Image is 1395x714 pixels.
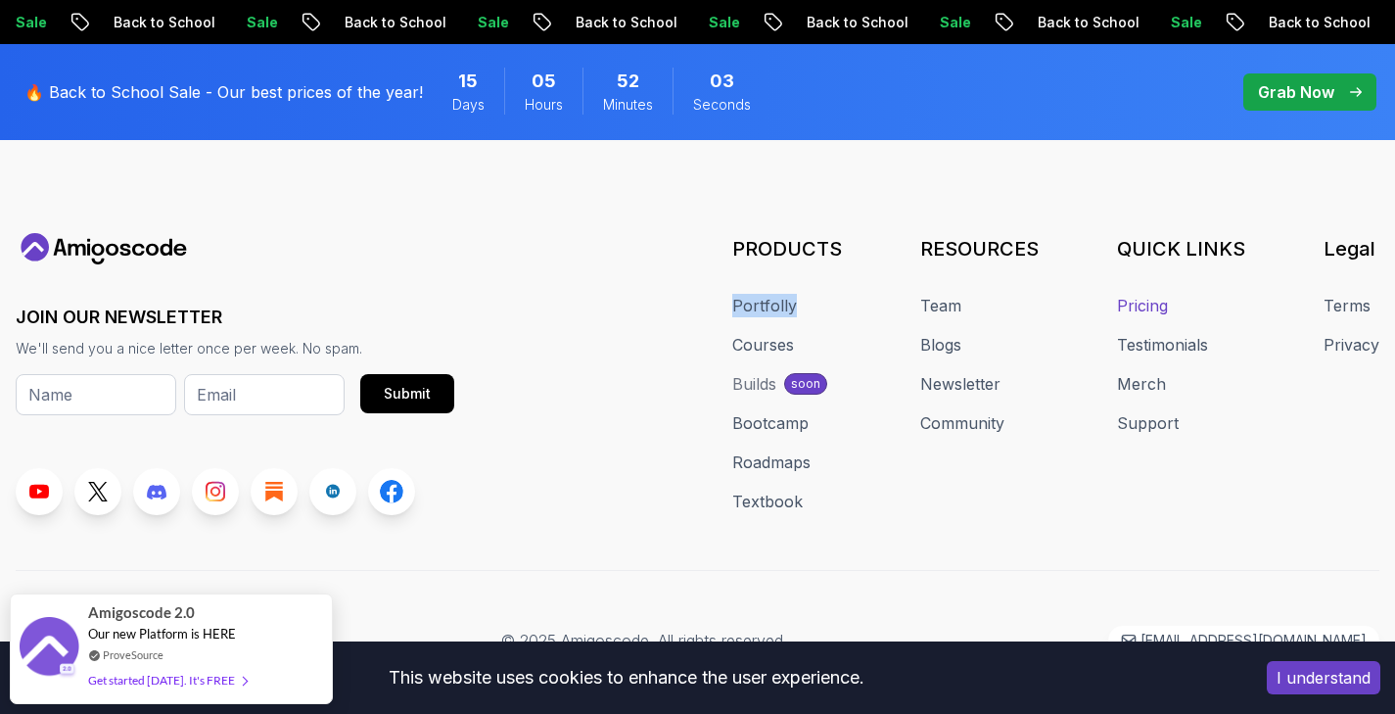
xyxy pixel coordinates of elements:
[693,95,751,115] span: Seconds
[184,374,345,415] input: Email
[210,13,273,32] p: Sale
[532,68,556,95] span: 5 Hours
[368,468,415,515] a: Facebook link
[791,376,820,392] p: soon
[710,68,734,95] span: 3 Seconds
[442,13,504,32] p: Sale
[732,294,797,317] a: Portfolly
[384,384,431,404] div: Submit
[732,490,803,513] a: Textbook
[133,468,180,515] a: Discord link
[1140,631,1367,650] p: [EMAIL_ADDRESS][DOMAIN_NAME]
[1117,411,1179,435] a: Support
[1117,372,1166,396] a: Merch
[15,656,1237,699] div: This website uses cookies to enhance the user experience.
[16,304,454,331] h3: JOIN OUR NEWSLETTER
[617,68,639,95] span: 52 Minutes
[1117,294,1168,317] a: Pricing
[77,13,210,32] p: Back to School
[770,13,904,32] p: Back to School
[732,451,811,474] a: Roadmaps
[673,13,735,32] p: Sale
[20,617,78,681] img: provesource social proof notification image
[1135,13,1197,32] p: Sale
[16,339,454,358] p: We'll send you a nice letter once per week. No spam.
[251,468,298,515] a: Blog link
[74,468,121,515] a: Twitter link
[1108,626,1379,655] a: [EMAIL_ADDRESS][DOMAIN_NAME]
[732,235,842,262] h3: PRODUCTS
[603,95,653,115] span: Minutes
[1324,333,1379,357] a: Privacy
[1267,661,1380,694] button: Accept cookies
[360,374,454,413] button: Submit
[1117,235,1245,262] h3: QUICK LINKS
[103,646,163,663] a: ProveSource
[920,294,961,317] a: Team
[88,669,247,691] div: Get started [DATE]. It's FREE
[1258,80,1334,104] p: Grab Now
[24,80,423,104] p: 🔥 Back to School Sale - Our best prices of the year!
[920,411,1004,435] a: Community
[452,95,485,115] span: Days
[1324,235,1379,262] h3: Legal
[458,68,478,95] span: 15 Days
[192,468,239,515] a: Instagram link
[16,468,63,515] a: Youtube link
[539,13,673,32] p: Back to School
[904,13,966,32] p: Sale
[920,235,1039,262] h3: RESOURCES
[920,372,1000,396] a: Newsletter
[732,411,809,435] a: Bootcamp
[1324,294,1371,317] a: Terms
[88,601,195,624] span: Amigoscode 2.0
[525,95,563,115] span: Hours
[308,13,442,32] p: Back to School
[88,626,236,642] span: Our new Platform is HERE
[1001,13,1135,32] p: Back to School
[501,629,787,652] p: © 2025 Amigoscode. All rights reserved.
[1117,333,1208,357] a: Testimonials
[16,374,176,415] input: Name
[1232,13,1366,32] p: Back to School
[732,372,776,396] div: Builds
[920,333,961,357] a: Blogs
[732,333,794,357] a: Courses
[309,468,356,515] a: LinkedIn link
